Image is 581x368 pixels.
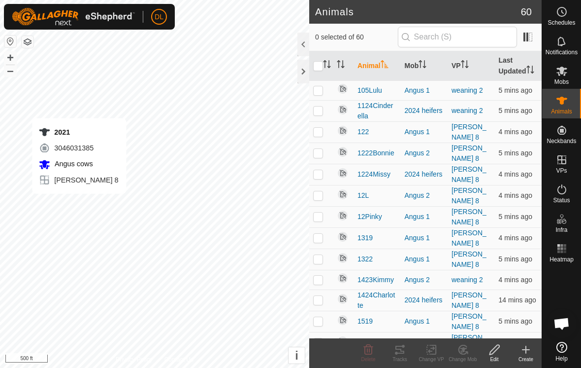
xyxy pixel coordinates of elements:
span: Status [553,197,570,203]
img: returning off [337,188,349,200]
span: Heatmap [549,257,574,262]
div: Tracks [384,356,416,363]
span: Angus cows [52,160,93,168]
span: 1 Oct 2025 at 5:36 pm [499,170,532,178]
h2: Animals [315,6,521,18]
span: i [295,349,298,362]
div: Create [510,356,542,363]
span: 1 Oct 2025 at 5:35 pm [499,149,532,157]
button: + [4,52,16,64]
img: returning off [337,293,349,305]
a: [PERSON_NAME] 8 [452,123,486,141]
p-sorticon: Activate to sort [337,62,345,70]
img: Gallagher Logo [12,8,135,26]
span: Mobs [554,79,569,85]
a: Contact Us [164,355,194,364]
th: Animal [354,51,401,81]
span: 1 Oct 2025 at 5:36 pm [499,276,532,284]
p-sorticon: Activate to sort [461,62,469,70]
div: Angus 1 [405,212,444,222]
span: 1 Oct 2025 at 5:35 pm [499,234,532,242]
div: 2024 heifers [405,295,444,305]
div: Angus 1 [405,316,444,327]
button: – [4,65,16,76]
div: 2024 heifers [405,106,444,116]
a: [PERSON_NAME] 8 [452,165,486,184]
div: Angus 1 [405,233,444,243]
img: returning off [337,104,349,115]
p-sorticon: Activate to sort [419,62,426,70]
p-sorticon: Activate to sort [381,62,388,70]
div: Angus 2 [405,148,444,158]
span: 1124Cinderella [357,101,397,121]
a: Privacy Policy [116,355,153,364]
span: 1 Oct 2025 at 5:35 pm [499,86,532,94]
a: weaning 2 [452,86,483,94]
span: 122 [357,127,369,137]
div: Angus 1 [405,127,444,137]
div: Change VP [416,356,447,363]
span: 105Lulu [357,85,382,96]
span: 1423Kimmy [357,275,394,285]
span: Schedules [548,20,575,26]
a: [PERSON_NAME] 8 [452,229,486,247]
img: returning off [337,335,349,347]
a: [PERSON_NAME] 8 [452,291,486,309]
span: 1224Missy [357,169,390,180]
span: 1319 [357,233,373,243]
div: Angus 1 [405,85,444,96]
span: 12Pinky [357,212,382,222]
span: Infra [555,227,567,233]
p-sorticon: Activate to sort [526,67,534,75]
div: Open chat [547,309,577,338]
span: 1 Oct 2025 at 5:36 pm [499,191,532,199]
span: 1519 [357,316,373,327]
div: Angus 1 [405,337,444,348]
span: VPs [556,168,567,174]
span: Neckbands [547,138,576,144]
span: 1 Oct 2025 at 5:35 pm [499,107,532,114]
span: 1322 [357,254,373,264]
span: 60 [521,4,532,19]
img: returning off [337,231,349,243]
th: VP [448,51,495,81]
a: [PERSON_NAME] 8 [452,144,486,162]
span: 1424Charlotte [357,290,397,311]
button: Reset Map [4,36,16,47]
div: Angus 1 [405,254,444,264]
th: Mob [401,51,448,81]
img: returning off [337,252,349,264]
img: returning off [337,167,349,179]
a: [PERSON_NAME] 8 [452,333,486,352]
img: returning off [337,272,349,284]
img: returning off [337,314,349,326]
button: i [289,347,305,364]
span: Animals [551,109,572,114]
a: weaning 2 [452,107,483,114]
a: [PERSON_NAME] 8 [452,250,486,268]
a: [PERSON_NAME] 8 [452,208,486,226]
span: 1 Oct 2025 at 5:35 pm [499,317,532,325]
img: returning off [337,146,349,158]
button: Map Layers [22,36,33,48]
span: 1 Oct 2025 at 5:26 pm [499,296,536,304]
div: 2021 [38,126,118,138]
a: weaning 2 [452,276,483,284]
span: Help [555,356,568,362]
span: 1 Oct 2025 at 5:35 pm [499,213,532,221]
span: 1 Oct 2025 at 5:36 pm [499,128,532,136]
th: Last Updated [495,51,542,81]
input: Search (S) [398,27,517,47]
span: 1522 [357,337,373,348]
p-sorticon: Activate to sort [323,62,331,70]
div: 2024 heifers [405,169,444,180]
span: 0 selected of 60 [315,32,398,42]
span: Notifications [546,49,578,55]
div: Edit [479,356,510,363]
div: Angus 2 [405,275,444,285]
a: Help [542,338,581,366]
div: [PERSON_NAME] 8 [38,174,118,186]
span: 12L [357,190,369,201]
div: Angus 2 [405,190,444,201]
span: 1 Oct 2025 at 5:35 pm [499,255,532,263]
